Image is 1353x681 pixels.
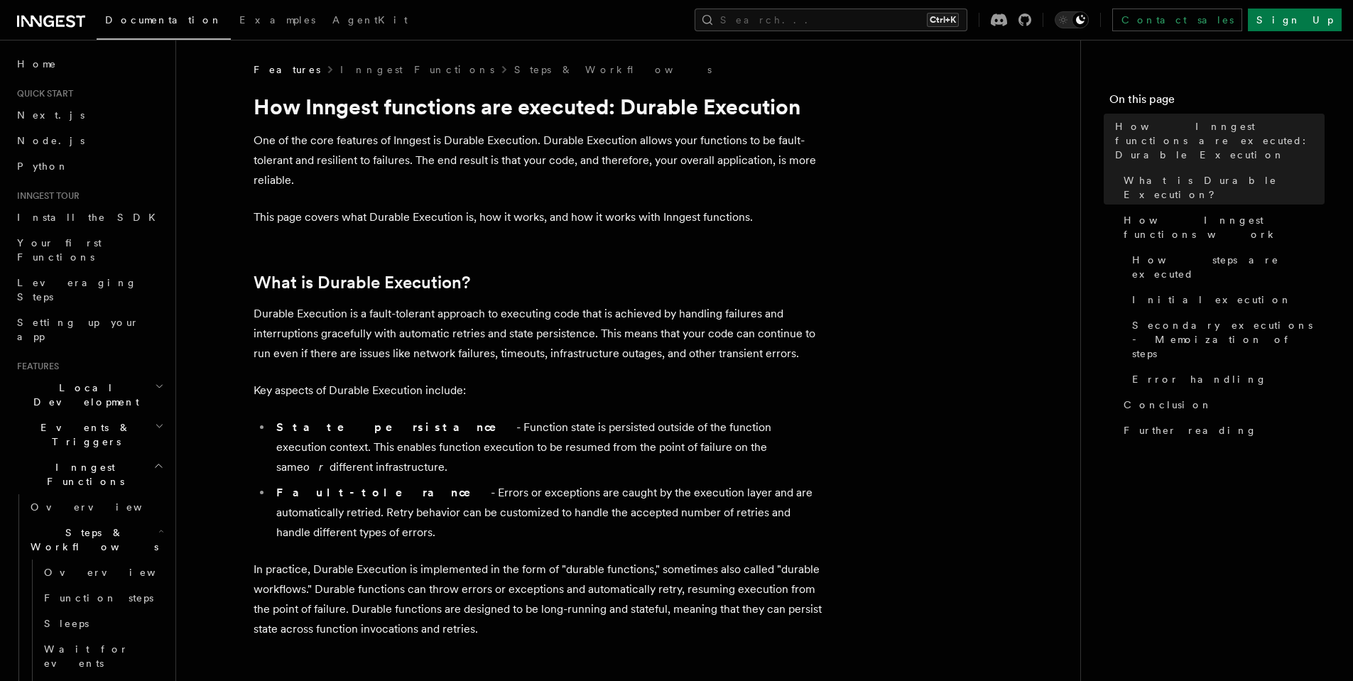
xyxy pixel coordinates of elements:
[11,454,167,494] button: Inngest Functions
[332,14,408,26] span: AgentKit
[11,190,80,202] span: Inngest tour
[1118,418,1325,443] a: Further reading
[514,62,712,77] a: Steps & Workflows
[44,618,89,629] span: Sleeps
[1055,11,1089,28] button: Toggle dark mode
[1132,293,1292,307] span: Initial execution
[11,230,167,270] a: Your first Functions
[272,418,822,477] li: - Function state is persisted outside of the function execution context. This enables function ex...
[11,381,155,409] span: Local Development
[1124,423,1257,437] span: Further reading
[17,160,69,172] span: Python
[1132,318,1325,361] span: Secondary executions - Memoization of steps
[97,4,231,40] a: Documentation
[44,643,129,669] span: Wait for events
[25,525,158,554] span: Steps & Workflows
[254,304,822,364] p: Durable Execution is a fault-tolerant approach to executing code that is achieved by handling fai...
[11,153,167,179] a: Python
[1109,91,1325,114] h4: On this page
[276,420,516,434] strong: State persistance
[1126,247,1325,287] a: How steps are executed
[31,501,177,513] span: Overview
[254,94,822,119] h1: How Inngest functions are executed: Durable Execution
[11,375,167,415] button: Local Development
[44,567,190,578] span: Overview
[38,560,167,585] a: Overview
[38,636,167,676] a: Wait for events
[1126,312,1325,366] a: Secondary executions - Memoization of steps
[1126,287,1325,312] a: Initial execution
[17,212,164,223] span: Install the SDK
[11,460,153,489] span: Inngest Functions
[1118,168,1325,207] a: What is Durable Execution?
[17,277,137,303] span: Leveraging Steps
[105,14,222,26] span: Documentation
[11,270,167,310] a: Leveraging Steps
[11,102,167,128] a: Next.js
[1126,366,1325,392] a: Error handling
[1132,372,1267,386] span: Error handling
[254,273,470,293] a: What is Durable Execution?
[1109,114,1325,168] a: How Inngest functions are executed: Durable Execution
[38,585,167,611] a: Function steps
[276,486,491,499] strong: Fault-tolerance
[1118,392,1325,418] a: Conclusion
[254,131,822,190] p: One of the core features of Inngest is Durable Execution. Durable Execution allows your functions...
[1248,9,1342,31] a: Sign Up
[17,237,102,263] span: Your first Functions
[231,4,324,38] a: Examples
[254,381,822,401] p: Key aspects of Durable Execution include:
[303,460,330,474] em: or
[17,135,85,146] span: Node.js
[1124,398,1212,412] span: Conclusion
[17,317,139,342] span: Setting up your app
[1118,207,1325,247] a: How Inngest functions work
[11,51,167,77] a: Home
[1115,119,1325,162] span: How Inngest functions are executed: Durable Execution
[11,420,155,449] span: Events & Triggers
[254,62,320,77] span: Features
[272,483,822,543] li: - Errors or exceptions are caught by the execution layer and are automatically retried. Retry beh...
[11,415,167,454] button: Events & Triggers
[927,13,959,27] kbd: Ctrl+K
[44,592,153,604] span: Function steps
[11,205,167,230] a: Install the SDK
[17,109,85,121] span: Next.js
[1132,253,1325,281] span: How steps are executed
[340,62,494,77] a: Inngest Functions
[11,310,167,349] a: Setting up your app
[11,128,167,153] a: Node.js
[11,88,73,99] span: Quick start
[25,520,167,560] button: Steps & Workflows
[239,14,315,26] span: Examples
[38,611,167,636] a: Sleeps
[254,560,822,639] p: In practice, Durable Execution is implemented in the form of "durable functions," sometimes also ...
[695,9,967,31] button: Search...Ctrl+K
[17,57,57,71] span: Home
[25,494,167,520] a: Overview
[254,207,822,227] p: This page covers what Durable Execution is, how it works, and how it works with Inngest functions.
[1112,9,1242,31] a: Contact sales
[1124,213,1325,241] span: How Inngest functions work
[1124,173,1325,202] span: What is Durable Execution?
[324,4,416,38] a: AgentKit
[11,361,59,372] span: Features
